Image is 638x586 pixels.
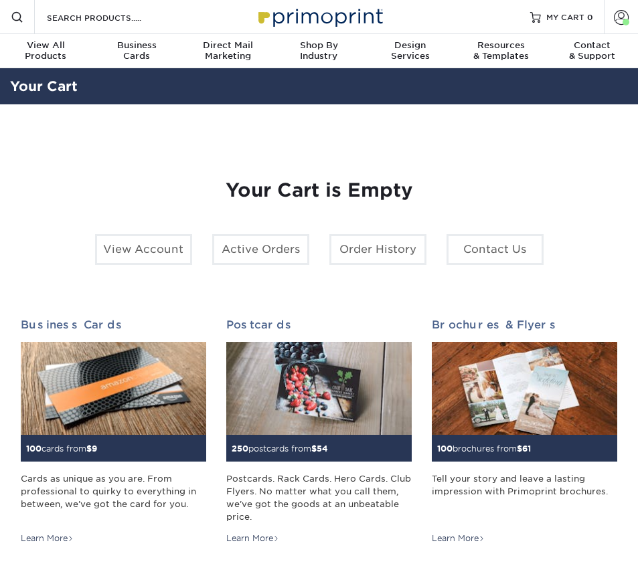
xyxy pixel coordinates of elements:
[232,444,248,454] span: 250
[226,472,412,524] div: Postcards. Rack Cards. Hero Cards. Club Flyers. No matter what you call them, we've got the goods...
[432,472,617,524] div: Tell your story and leave a lasting impression with Primoprint brochures.
[92,444,97,454] span: 9
[91,40,182,51] span: Business
[21,532,74,545] div: Learn More
[522,444,531,454] span: 61
[273,40,364,62] div: Industry
[517,444,522,454] span: $
[21,318,206,331] h2: Business Cards
[232,444,328,454] small: postcards from
[226,318,412,331] h2: Postcards
[447,234,544,265] a: Contact Us
[226,532,279,545] div: Learn More
[182,40,273,62] div: Marketing
[91,40,182,62] div: Cards
[26,444,97,454] small: cards from
[546,11,584,23] span: MY CART
[547,40,638,51] span: Contact
[10,78,78,94] a: Your Cart
[252,2,386,31] img: Primoprint
[317,444,328,454] span: 54
[91,34,182,70] a: BusinessCards
[547,34,638,70] a: Contact& Support
[86,444,92,454] span: $
[587,12,593,21] span: 0
[273,40,364,51] span: Shop By
[456,40,547,51] span: Resources
[547,40,638,62] div: & Support
[311,444,317,454] span: $
[182,40,273,51] span: Direct Mail
[456,40,547,62] div: & Templates
[21,179,617,202] h1: Your Cart is Empty
[365,40,456,51] span: Design
[437,444,531,454] small: brochures from
[26,444,42,454] span: 100
[273,34,364,70] a: Shop ByIndustry
[432,532,485,545] div: Learn More
[226,318,412,545] a: Postcards 250postcards from$54 Postcards. Rack Cards. Hero Cards. Club Flyers. No matter what you...
[432,318,617,331] h2: Brochures & Flyers
[437,444,453,454] span: 100
[365,40,456,62] div: Services
[432,318,617,545] a: Brochures & Flyers 100brochures from$61 Tell your story and leave a lasting impression with Primo...
[182,34,273,70] a: Direct MailMarketing
[365,34,456,70] a: DesignServices
[329,234,426,265] a: Order History
[95,234,192,265] a: View Account
[226,342,412,434] img: Postcards
[456,34,547,70] a: Resources& Templates
[212,234,309,265] a: Active Orders
[21,342,206,434] img: Business Cards
[21,472,206,524] div: Cards as unique as you are. From professional to quirky to everything in between, we've got the c...
[21,318,206,545] a: Business Cards 100cards from$9 Cards as unique as you are. From professional to quirky to everyth...
[46,9,176,25] input: SEARCH PRODUCTS.....
[432,342,617,434] img: Brochures & Flyers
